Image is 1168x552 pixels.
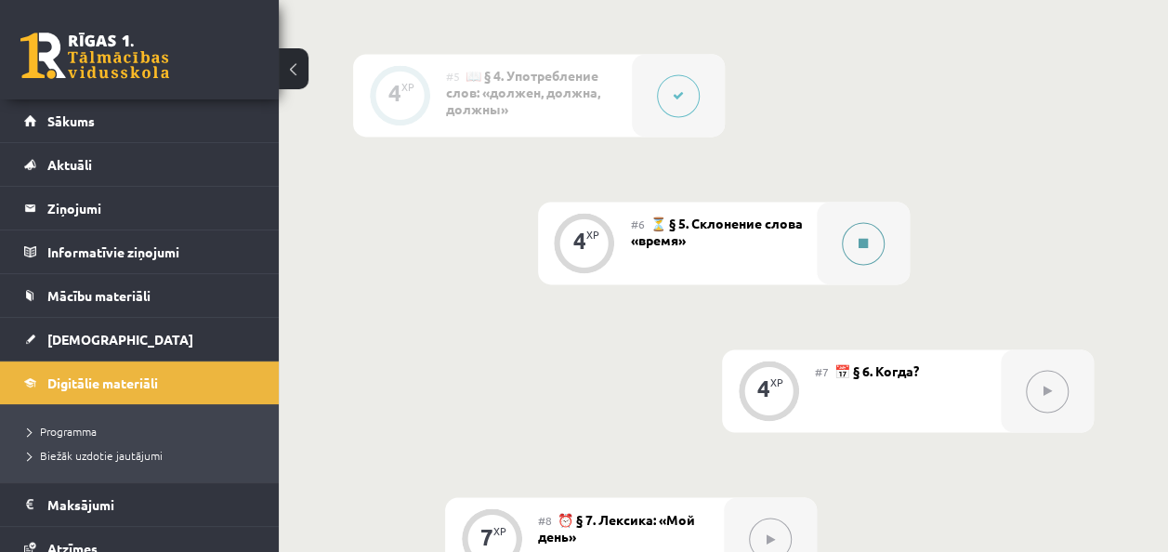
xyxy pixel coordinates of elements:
div: 4 [388,85,401,101]
legend: Maksājumi [47,483,256,526]
a: Informatīvie ziņojumi [24,230,256,273]
legend: Ziņojumi [47,187,256,230]
a: Aktuāli [24,143,256,186]
span: #6 [631,217,645,231]
a: Digitālie materiāli [24,361,256,404]
a: Rīgas 1. Tālmācības vidusskola [20,33,169,79]
legend: Informatīvie ziņojumi [47,230,256,273]
a: Programma [28,423,260,440]
span: Mācību materiāli [47,287,151,304]
span: [DEMOGRAPHIC_DATA] [47,331,193,348]
span: Digitālie materiāli [47,375,158,391]
span: Programma [28,424,97,439]
a: Biežāk uzdotie jautājumi [28,447,260,464]
div: XP [770,377,783,388]
span: #7 [815,364,829,379]
div: XP [493,525,506,535]
a: Ziņojumi [24,187,256,230]
span: Sākums [47,112,95,129]
span: ⏰ § 7. Лексика: «Мой день» [538,510,695,544]
a: Mācību materiāli [24,274,256,317]
span: ⏳ § 5. Склонение слова «время» [631,215,803,248]
span: #5 [446,69,460,84]
span: #8 [538,512,552,527]
span: Aktuāli [47,156,92,173]
div: XP [401,82,414,92]
div: XP [586,230,599,240]
div: 7 [480,528,493,545]
div: 4 [573,232,586,249]
span: 📅 § 6. Когда? [834,362,919,379]
div: 4 [757,380,770,397]
span: Biežāk uzdotie jautājumi [28,448,163,463]
span: 📖 § 4. Употребление слов: «должен, должна, должны» [446,67,600,117]
a: Maksājumi [24,483,256,526]
a: Sākums [24,99,256,142]
a: [DEMOGRAPHIC_DATA] [24,318,256,361]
